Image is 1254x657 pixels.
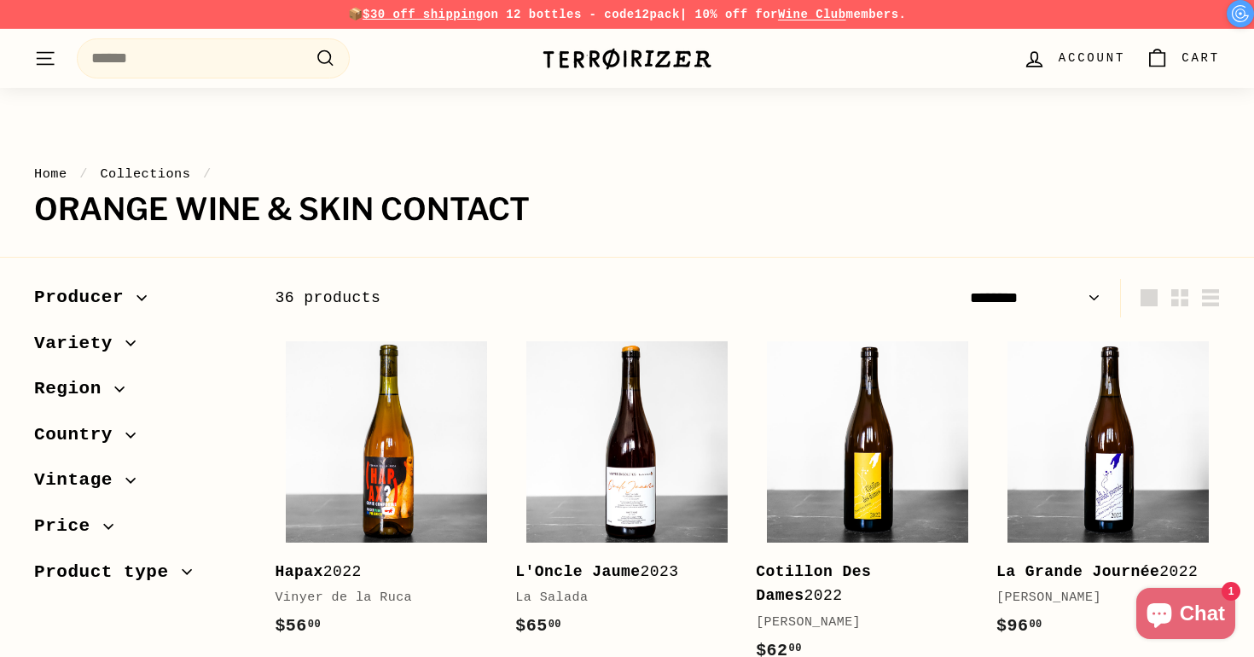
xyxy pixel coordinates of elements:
span: / [75,166,92,182]
a: Home [34,166,67,182]
b: Cotillon Des Dames [756,563,871,605]
div: 2022 [756,560,962,609]
b: L'Oncle Jaume [515,563,640,580]
a: Account [1013,33,1135,84]
a: Wine Club [778,8,846,21]
div: 2022 [996,560,1203,584]
span: $96 [996,616,1042,636]
span: $56 [275,616,321,636]
div: 36 products [275,286,747,311]
sup: 00 [308,619,321,631]
a: Cart [1135,33,1230,84]
h1: Orange wine & Skin contact [34,193,1220,227]
span: Country [34,421,125,450]
sup: 00 [1029,619,1042,631]
div: [PERSON_NAME] [996,588,1203,608]
span: $30 off shipping [363,8,484,21]
button: Variety [34,325,247,371]
span: Producer [34,283,136,312]
button: Product type [34,554,247,600]
div: 2023 [515,560,722,584]
span: Product type [34,558,182,587]
button: Country [34,416,247,462]
sup: 00 [549,619,561,631]
span: Account [1059,49,1125,67]
span: Price [34,512,103,541]
span: Region [34,375,114,404]
inbox-online-store-chat: Shopify online store chat [1131,588,1240,643]
b: Hapax [275,563,322,580]
div: [PERSON_NAME] [756,613,962,633]
div: Vinyer de la Ruca [275,588,481,608]
button: Price [34,508,247,554]
button: Producer [34,279,247,325]
nav: breadcrumbs [34,164,1220,184]
p: 📦 on 12 bottles - code | 10% off for members. [34,5,1220,24]
div: 2022 [275,560,481,584]
b: La Grande Journée [996,563,1159,580]
span: Variety [34,329,125,358]
sup: 00 [789,642,802,654]
button: Region [34,370,247,416]
span: Vintage [34,466,125,495]
button: Vintage [34,462,247,508]
a: Collections [100,166,190,182]
span: / [199,166,216,182]
span: $65 [515,616,561,636]
div: La Salada [515,588,722,608]
strong: 12pack [635,8,680,21]
span: Cart [1181,49,1220,67]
